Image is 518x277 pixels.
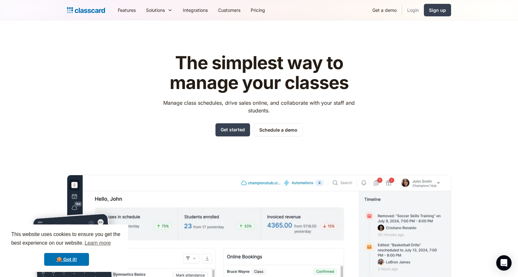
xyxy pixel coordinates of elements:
a: Integrations [178,3,213,17]
a: Sign up [424,4,451,16]
span: This website uses cookies to ensure you get the best experience on our website. [11,231,122,248]
p: Manage class schedules, drive sales online, and collaborate with your staff and students. [158,99,361,114]
a: Get started [215,123,250,136]
div: Solutions [146,7,165,13]
a: home [67,6,105,15]
h1: The simplest way to manage your classes [158,53,361,93]
a: dismiss cookie message [44,253,89,266]
a: Customers [213,3,246,17]
a: Login [402,3,424,17]
a: Get a demo [367,3,402,17]
div: Sign up [429,7,446,13]
div: Open Intercom Messenger [496,255,512,271]
a: Schedule a demo [254,123,303,136]
a: Features [113,3,141,17]
div: cookieconsent [5,224,128,272]
a: Pricing [246,3,270,17]
div: Solutions [141,3,178,17]
a: learn more about cookies [84,238,112,248]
